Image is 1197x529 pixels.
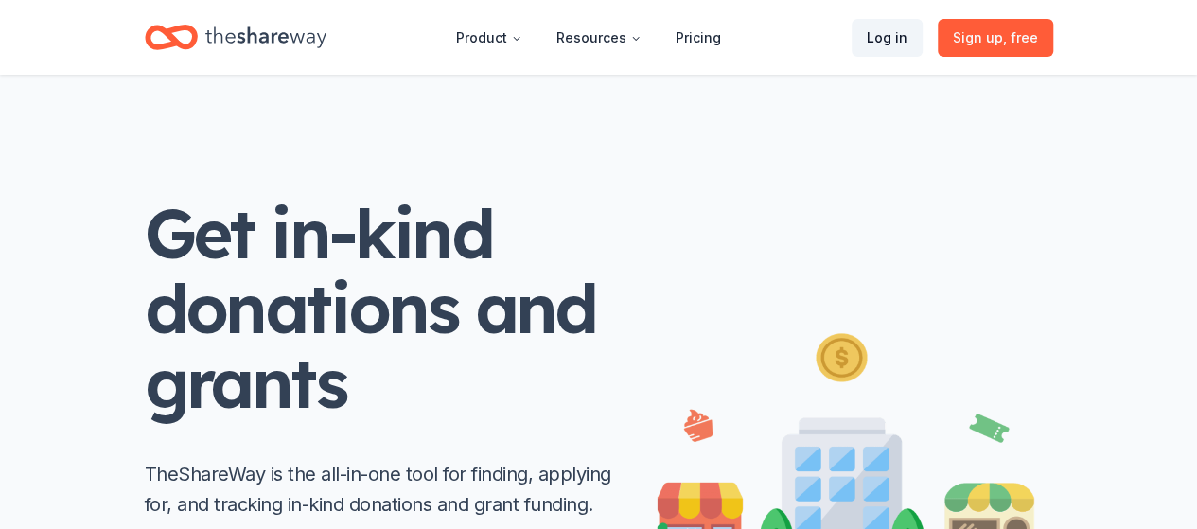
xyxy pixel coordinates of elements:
[660,19,736,57] a: Pricing
[145,15,326,60] a: Home
[441,15,736,60] nav: Main
[145,196,618,421] h1: Get in-kind donations and grants
[953,26,1038,49] span: Sign up
[1003,29,1038,45] span: , free
[145,459,618,520] p: TheShareWay is the all-in-one tool for finding, applying for, and tracking in-kind donations and ...
[541,19,657,57] button: Resources
[852,19,923,57] a: Log in
[441,19,537,57] button: Product
[938,19,1053,57] a: Sign up, free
